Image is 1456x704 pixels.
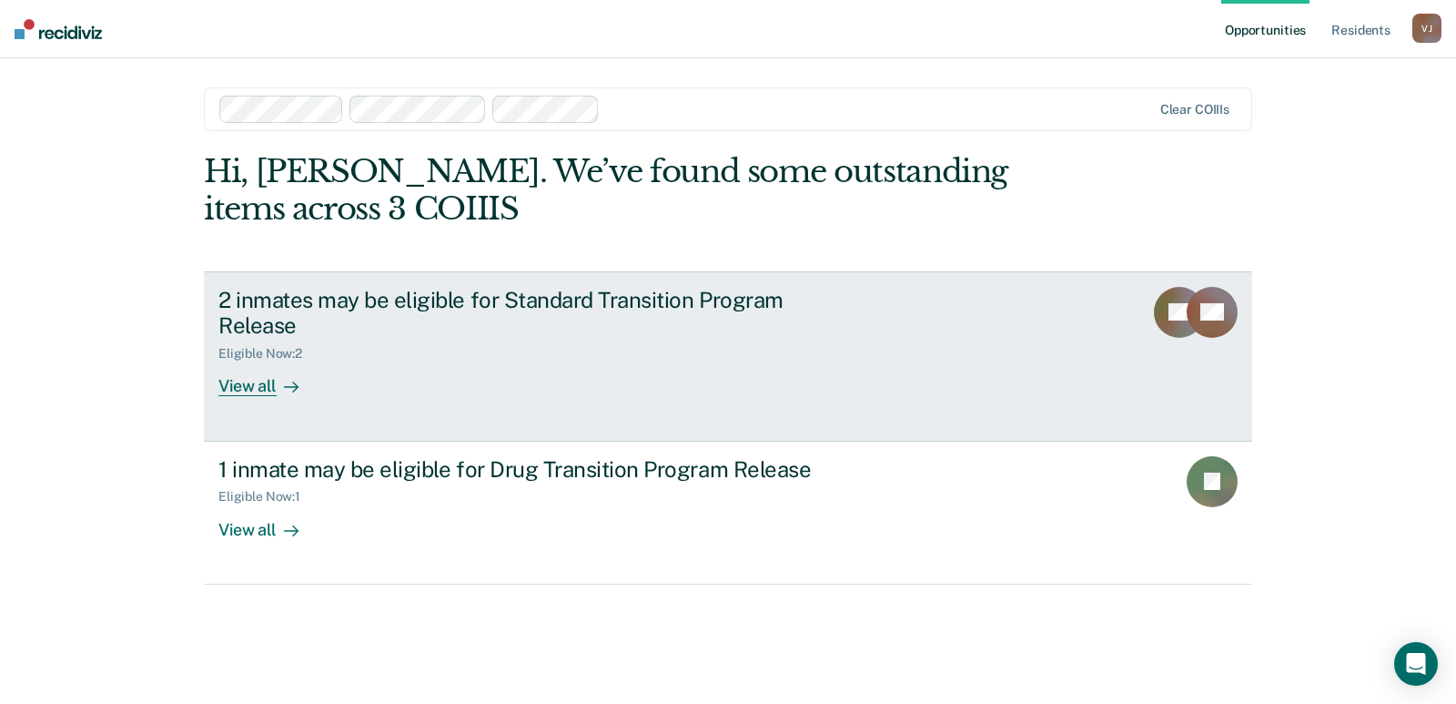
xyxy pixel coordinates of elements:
div: Eligible Now : 1 [218,489,315,505]
img: Recidiviz [15,19,102,39]
button: VJ [1412,14,1441,43]
a: 1 inmate may be eligible for Drug Transition Program ReleaseEligible Now:1View all [204,442,1252,585]
div: View all [218,505,320,540]
div: View all [218,362,320,397]
div: 1 inmate may be eligible for Drug Transition Program Release [218,456,857,483]
div: Open Intercom Messenger [1394,642,1438,686]
div: 2 inmates may be eligible for Standard Transition Program Release [218,287,857,340]
a: 2 inmates may be eligible for Standard Transition Program ReleaseEligible Now:2View all [204,271,1252,442]
div: Eligible Now : 2 [218,346,317,362]
div: Hi, [PERSON_NAME]. We’ve found some outstanding items across 3 COIIIS [204,153,1043,228]
div: Clear COIIIs [1160,102,1229,117]
div: V J [1412,14,1441,43]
